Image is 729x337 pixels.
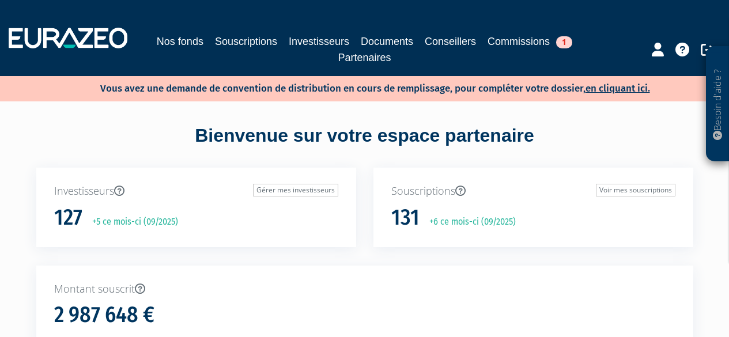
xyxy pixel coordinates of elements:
a: Commissions1 [488,33,572,50]
a: Documents [361,33,413,50]
h1: 2 987 648 € [54,303,154,327]
h1: 131 [391,206,420,230]
a: Partenaires [338,50,391,66]
span: 1 [556,36,572,48]
a: en cliquant ici. [586,82,650,94]
p: Vous avez une demande de convention de distribution en cours de remplissage, pour compléter votre... [67,79,650,96]
p: Investisseurs [54,184,338,199]
img: 1732889491-logotype_eurazeo_blanc_rvb.png [9,28,127,48]
p: Souscriptions [391,184,675,199]
a: Nos fonds [157,33,203,50]
a: Voir mes souscriptions [596,184,675,196]
div: Bienvenue sur votre espace partenaire [28,123,702,168]
p: Besoin d'aide ? [711,52,724,156]
p: +5 ce mois-ci (09/2025) [84,215,178,229]
a: Gérer mes investisseurs [253,184,338,196]
h1: 127 [54,206,82,230]
a: Souscriptions [215,33,277,50]
a: Investisseurs [289,33,349,50]
a: Conseillers [425,33,476,50]
p: Montant souscrit [54,282,675,297]
p: +6 ce mois-ci (09/2025) [421,215,516,229]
